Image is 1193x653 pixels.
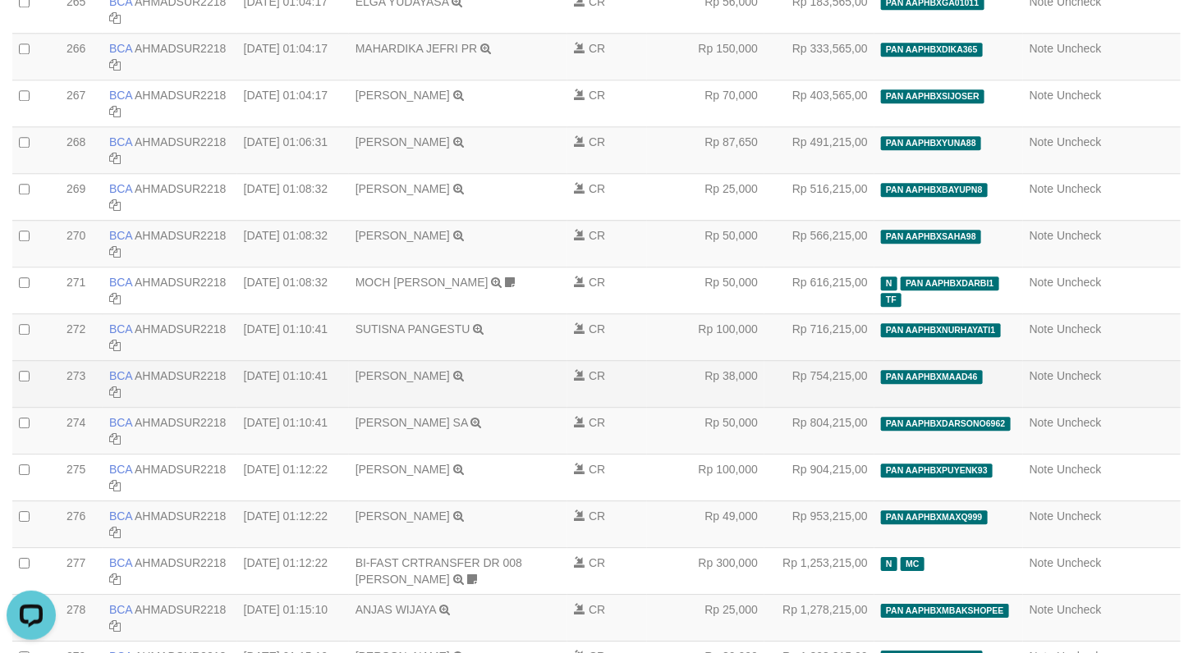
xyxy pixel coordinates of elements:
[1030,416,1054,429] a: Note
[1030,556,1054,569] a: Note
[109,369,132,382] span: BCA
[135,42,226,55] a: AHMADSUR2218
[1057,276,1101,289] a: Uncheck
[764,220,874,267] td: Rp 566,215,00
[109,526,121,539] a: Copy AHMADSUR2218 to clipboard
[109,292,121,305] a: Copy AHMADSUR2218 to clipboard
[1030,509,1054,523] a: Note
[589,369,605,382] span: CR
[647,360,764,407] td: Rp 38,000
[647,220,764,267] td: Rp 50,000
[109,276,132,289] span: BCA
[237,594,349,641] td: [DATE] 01:15:10
[135,603,226,616] a: AHMADSUR2218
[356,135,450,148] a: [PERSON_NAME]
[60,267,103,313] td: 271
[109,245,121,258] a: Copy AHMADSUR2218 to clipboard
[109,479,121,492] a: Copy AHMADSUR2218 to clipboard
[60,500,103,547] td: 276
[109,152,121,165] a: Copy AHMADSUR2218 to clipboard
[647,33,764,80] td: Rp 150,000
[881,323,1001,337] span: PAN AAPHBXNURHAYATI1
[135,369,226,382] a: AHMADSUR2218
[109,416,132,429] span: BCA
[109,509,132,523] span: BCA
[60,173,103,220] td: 269
[237,80,349,126] td: [DATE] 01:04:17
[764,126,874,173] td: Rp 491,215,00
[1057,416,1101,429] a: Uncheck
[237,173,349,220] td: [DATE] 01:08:32
[135,322,226,336] a: AHMADSUR2218
[1030,42,1054,55] a: Note
[764,407,874,454] td: Rp 804,215,00
[881,370,983,384] span: PAN AAPHBXMAAD46
[1030,182,1054,195] a: Note
[764,500,874,547] td: Rp 953,215,00
[109,339,121,352] a: Copy AHMADSUR2218 to clipboard
[237,220,349,267] td: [DATE] 01:08:32
[356,603,436,616] a: ANJAS WIJAYA
[109,386,121,399] a: Copy AHMADSUR2218 to clipboard
[589,556,605,569] span: CR
[109,89,132,102] span: BCA
[7,7,56,56] button: Open LiveChat chat widget
[109,58,121,71] a: Copy AHMADSUR2218 to clipboard
[1057,369,1101,382] a: Uncheck
[647,547,764,594] td: Rp 300,000
[60,220,103,267] td: 270
[1057,603,1101,616] a: Uncheck
[764,313,874,360] td: Rp 716,215,00
[237,407,349,454] td: [DATE] 01:10:41
[881,557,897,571] span: Has Note
[356,369,450,382] a: [PERSON_NAME]
[647,594,764,641] td: Rp 25,000
[764,173,874,220] td: Rp 516,215,00
[647,500,764,547] td: Rp 49,000
[1057,229,1101,242] a: Uncheck
[647,267,764,313] td: Rp 50,000
[589,509,605,523] span: CR
[1030,322,1054,336] a: Note
[589,89,605,102] span: CR
[881,276,897,290] span: Has Note
[881,43,983,57] span: PAN AAPHBXDIKA365
[764,454,874,500] td: Rp 904,215,00
[109,199,121,212] a: Copy AHMADSUR2218 to clipboard
[109,42,132,55] span: BCA
[901,557,925,571] span: Manually Checked by: aqurobotp1
[647,126,764,173] td: Rp 87,650
[109,573,121,586] a: Copy AHMADSUR2218 to clipboard
[237,313,349,360] td: [DATE] 01:10:41
[1030,463,1054,476] a: Note
[60,126,103,173] td: 268
[764,80,874,126] td: Rp 403,565,00
[60,80,103,126] td: 267
[881,510,988,524] span: PAN AAPHBXMAXQ999
[1057,182,1101,195] a: Uncheck
[109,603,132,616] span: BCA
[1030,89,1054,102] a: Note
[356,509,450,523] a: [PERSON_NAME]
[764,594,874,641] td: Rp 1,278,215,00
[647,80,764,126] td: Rp 70,000
[135,509,226,523] a: AHMADSUR2218
[1030,276,1054,289] a: Note
[109,229,132,242] span: BCA
[1030,369,1054,382] a: Note
[589,603,605,616] span: CR
[135,556,226,569] a: AHMADSUR2218
[589,322,605,336] span: CR
[356,416,468,429] a: [PERSON_NAME] SA
[109,135,132,148] span: BCA
[109,432,121,445] a: Copy AHMADSUR2218 to clipboard
[589,416,605,429] span: CR
[589,182,605,195] span: CR
[60,594,103,641] td: 278
[647,173,764,220] td: Rp 25,000
[60,360,103,407] td: 273
[60,33,103,80] td: 266
[356,276,489,289] a: MOCH [PERSON_NAME]
[589,42,605,55] span: CR
[1030,135,1054,148] a: Note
